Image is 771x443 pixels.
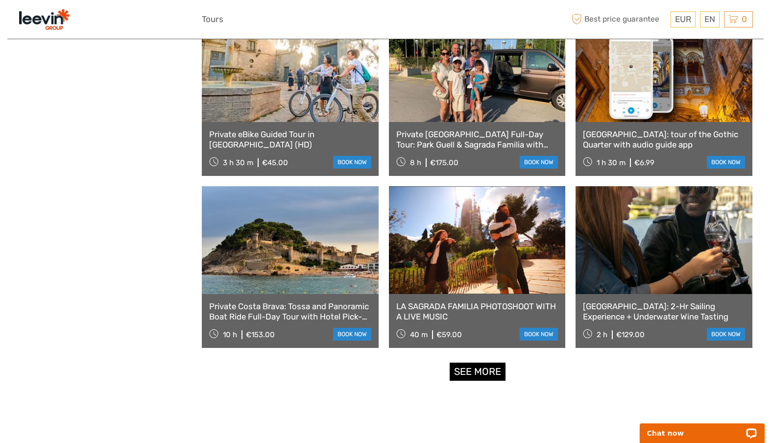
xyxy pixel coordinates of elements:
a: [GEOGRAPHIC_DATA]: tour of the Gothic Quarter with audio guide app [583,129,745,149]
div: €175.00 [430,158,458,167]
div: €6.99 [634,158,654,167]
a: Private [GEOGRAPHIC_DATA] Full-Day Tour: Park Guell & Sagrada Familia with Hotel pick-up (FD) [396,129,558,149]
a: [GEOGRAPHIC_DATA]: 2-Hr Sailing Experience + Underwater Wine Tasting [583,301,745,321]
img: 2738-5ad51e34-f852-4b93-87d8-a2d8bf44d109_logo_small.png [18,7,70,31]
a: Tours [202,12,223,26]
a: Private eBike Guided Tour in [GEOGRAPHIC_DATA] (HD) [209,129,371,149]
iframe: LiveChat chat widget [633,412,771,443]
div: €153.00 [246,330,275,339]
div: €59.00 [436,330,462,339]
span: Best price guarantee [569,11,668,27]
div: EN [700,11,720,27]
span: 1 h 30 m [597,158,626,167]
a: LA SAGRADA FAMILIA PHOTOSHOOT WITH A LIVE MUSIC [396,301,558,321]
span: 8 h [410,158,421,167]
div: €45.00 [262,158,288,167]
a: book now [333,156,371,169]
span: 0 [740,14,748,24]
a: Private Costa Brava: Tossa and Panoramic Boat Ride Full-Day Tour with Hotel Pick-Up (FD) [209,301,371,321]
span: 10 h [223,330,237,339]
a: book now [333,328,371,341]
a: book now [707,156,745,169]
a: book now [520,328,558,341]
span: 40 m [410,330,428,339]
span: 2 h [597,330,607,339]
a: See more [450,363,506,381]
span: 3 h 30 m [223,158,253,167]
a: book now [707,328,745,341]
div: €129.00 [616,330,645,339]
span: EUR [675,14,691,24]
a: book now [520,156,558,169]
